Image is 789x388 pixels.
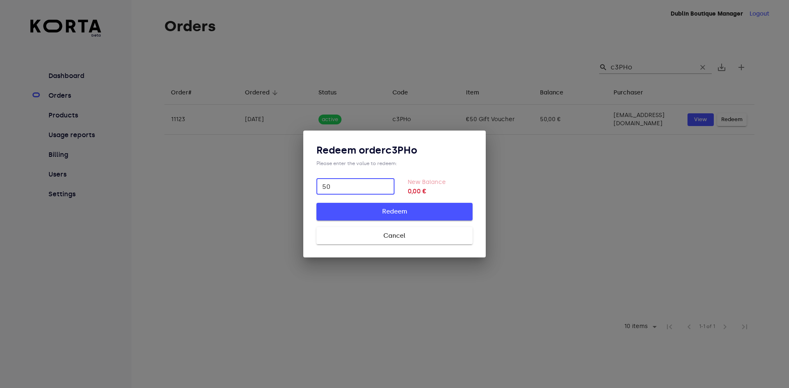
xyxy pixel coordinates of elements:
[316,160,473,167] div: Please enter the value to redeem:
[408,186,473,196] strong: 0,00 €
[408,179,446,186] label: New Balance
[316,203,473,220] button: Redeem
[330,206,459,217] span: Redeem
[316,227,473,244] button: Cancel
[330,230,459,241] span: Cancel
[316,144,473,157] h3: Redeem order c3PHo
